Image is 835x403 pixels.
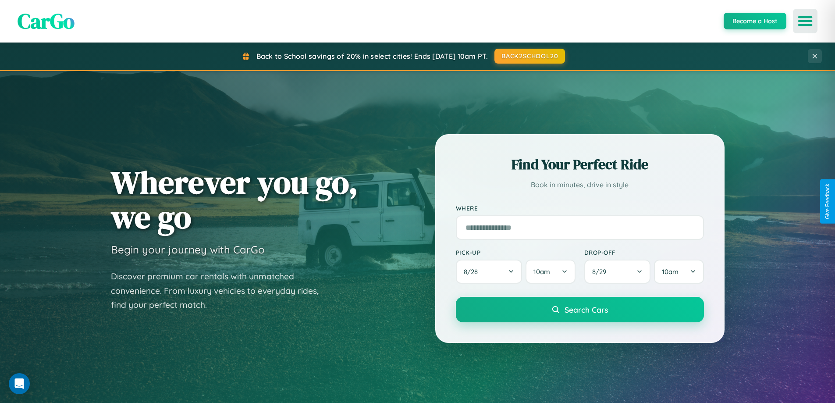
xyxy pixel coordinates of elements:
span: 8 / 29 [592,267,611,276]
span: 10am [533,267,550,276]
button: 10am [526,260,575,284]
span: CarGo [18,7,75,36]
h3: Begin your journey with CarGo [111,243,265,256]
button: 10am [654,260,704,284]
p: Discover premium car rentals with unmatched convenience. From luxury vehicles to everyday rides, ... [111,269,330,312]
span: 10am [662,267,679,276]
button: 8/28 [456,260,522,284]
h2: Find Your Perfect Ride [456,155,704,174]
span: 8 / 28 [464,267,482,276]
button: 8/29 [584,260,651,284]
div: Give Feedback [824,184,831,219]
p: Book in minutes, drive in style [456,178,704,191]
label: Drop-off [584,249,704,256]
div: Open Intercom Messenger [9,373,30,394]
button: Search Cars [456,297,704,322]
button: Become a Host [724,13,786,29]
label: Pick-up [456,249,576,256]
h1: Wherever you go, we go [111,165,358,234]
span: Search Cars [565,305,608,314]
button: Open menu [793,9,817,33]
button: BACK2SCHOOL20 [494,49,565,64]
label: Where [456,204,704,212]
span: Back to School savings of 20% in select cities! Ends [DATE] 10am PT. [256,52,488,61]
